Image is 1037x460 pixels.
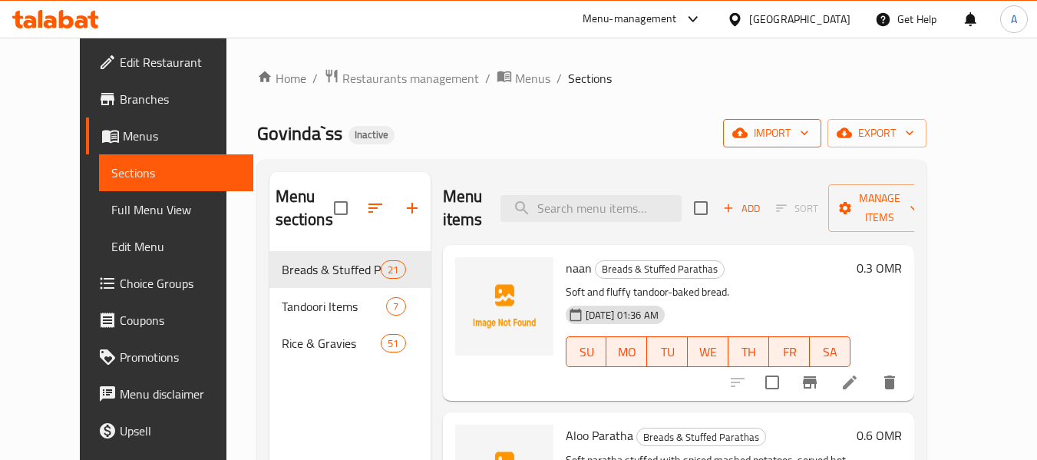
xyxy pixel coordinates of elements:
[381,334,405,352] div: items
[257,68,926,88] nav: breadcrumb
[282,334,381,352] span: Rice & Gravies
[1011,11,1017,28] span: A
[111,200,241,219] span: Full Menu View
[282,297,387,316] span: Tandoori Items
[816,341,844,363] span: SA
[566,424,633,447] span: Aloo Paratha
[500,195,682,222] input: search
[348,126,395,144] div: Inactive
[749,11,850,28] div: [GEOGRAPHIC_DATA]
[257,69,306,88] a: Home
[120,311,241,329] span: Coupons
[381,263,405,277] span: 21
[566,336,607,367] button: SU
[566,256,592,280] span: naan
[257,116,342,151] span: Govinda`ss
[685,192,717,224] span: Select section
[269,325,431,362] div: Rice & Gravies51
[443,185,483,231] h2: Menu items
[497,68,550,88] a: Menus
[387,299,405,314] span: 7
[99,191,253,228] a: Full Menu View
[721,200,762,217] span: Add
[276,185,334,231] h2: Menu sections
[269,245,431,368] nav: Menu sections
[775,341,804,363] span: FR
[828,184,931,232] button: Manage items
[728,336,769,367] button: TH
[381,336,405,351] span: 51
[381,260,405,279] div: items
[573,341,601,363] span: SU
[840,373,859,392] a: Edit menu item
[871,364,908,401] button: delete
[568,69,612,88] span: Sections
[86,265,253,302] a: Choice Groups
[86,376,253,412] a: Menu disclaimer
[515,69,550,88] span: Menus
[86,81,253,117] a: Branches
[723,119,821,147] button: import
[120,90,241,108] span: Branches
[613,341,641,363] span: MO
[357,190,394,227] span: Sort sections
[269,251,431,288] div: Breads & Stuffed Parathas21
[735,124,809,143] span: import
[282,260,381,279] span: Breads & Stuffed Parathas
[99,228,253,265] a: Edit Menu
[120,348,241,366] span: Promotions
[120,422,241,440] span: Upsell
[86,302,253,339] a: Coupons
[637,429,765,446] span: Breads & Stuffed Parathas
[269,288,431,325] div: Tandoori Items7
[342,69,479,88] span: Restaurants management
[735,341,763,363] span: TH
[857,425,902,446] h6: 0.6 OMR
[394,190,431,227] button: Add section
[766,197,828,220] span: Select section first
[86,44,253,81] a: Edit Restaurant
[99,154,253,191] a: Sections
[694,341,722,363] span: WE
[857,257,902,279] h6: 0.3 OMR
[324,68,479,88] a: Restaurants management
[810,336,850,367] button: SA
[827,119,926,147] button: export
[583,10,677,28] div: Menu-management
[717,197,766,220] button: Add
[595,260,725,279] div: Breads & Stuffed Parathas
[636,428,766,446] div: Breads & Stuffed Parathas
[86,117,253,154] a: Menus
[123,127,241,145] span: Menus
[647,336,688,367] button: TU
[606,336,647,367] button: MO
[86,412,253,449] a: Upsell
[580,308,665,323] span: [DATE] 01:36 AM
[325,192,357,224] span: Select all sections
[312,69,318,88] li: /
[120,274,241,293] span: Choice Groups
[348,128,395,141] span: Inactive
[485,69,490,88] li: /
[120,53,241,71] span: Edit Restaurant
[840,124,914,143] span: export
[840,189,919,227] span: Manage items
[717,197,766,220] span: Add item
[111,164,241,182] span: Sections
[556,69,562,88] li: /
[120,385,241,403] span: Menu disclaimer
[566,283,850,302] p: Soft and fluffy tandoor-baked bread.
[756,366,788,399] span: Select to update
[653,341,682,363] span: TU
[455,257,553,356] img: naan
[688,336,728,367] button: WE
[86,339,253,376] a: Promotions
[791,364,828,401] button: Branch-specific-item
[111,237,241,256] span: Edit Menu
[769,336,810,367] button: FR
[386,297,405,316] div: items
[596,260,724,278] span: Breads & Stuffed Parathas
